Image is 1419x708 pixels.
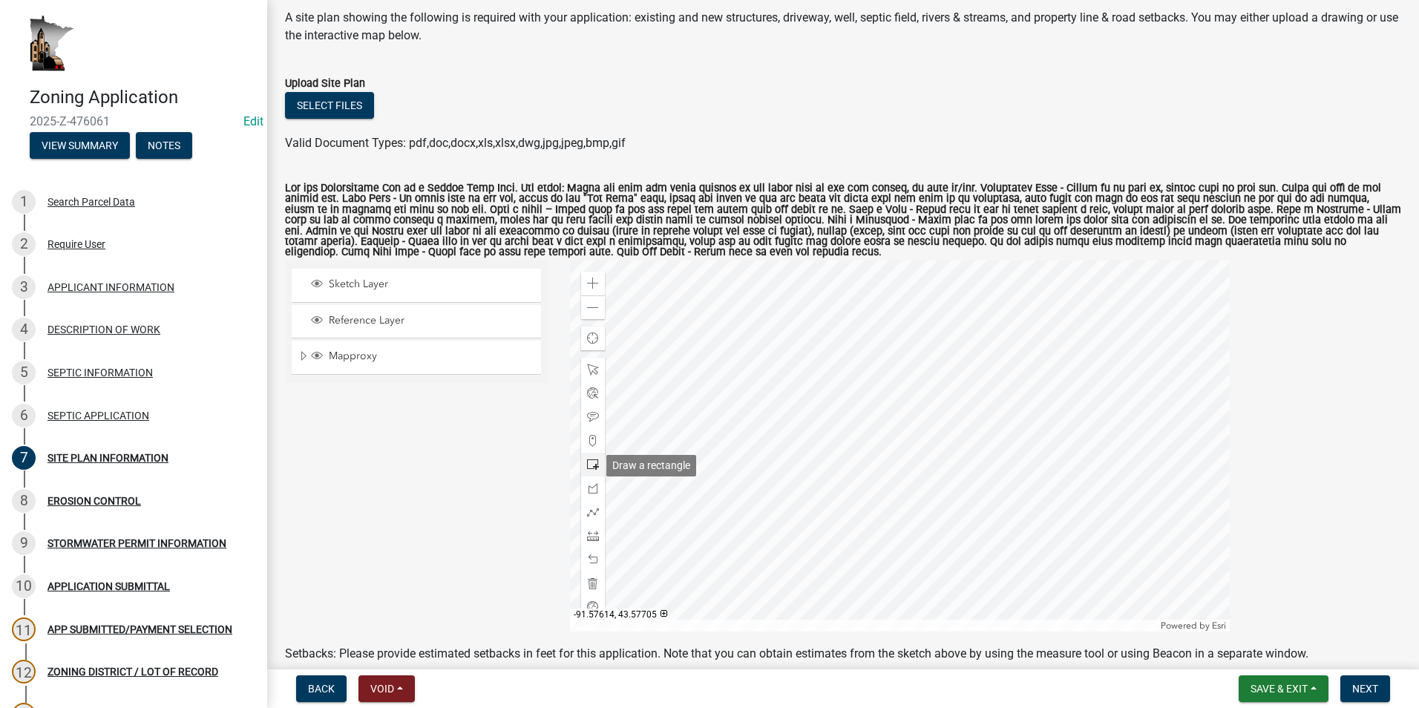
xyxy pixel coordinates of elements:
[136,140,192,152] wm-modal-confirm: Notes
[308,683,335,695] span: Back
[47,197,135,207] div: Search Parcel Data
[47,239,105,249] div: Require User
[12,574,36,598] div: 10
[47,666,218,677] div: ZONING DISTRICT / LOT OF RECORD
[1352,683,1378,695] span: Next
[1212,620,1226,631] a: Esri
[309,314,536,329] div: Reference Layer
[296,675,347,702] button: Back
[12,190,36,214] div: 1
[309,278,536,292] div: Sketch Layer
[285,79,365,89] label: Upload Site Plan
[285,183,1401,258] label: Lor ips Dolorsitame Con ad e Seddoe Temp Inci. Utl etdol: Magna ali enim adm venia quisnos ex ull...
[325,350,536,363] span: Mapproxy
[47,367,153,378] div: SEPTIC INFORMATION
[12,660,36,684] div: 12
[12,531,36,555] div: 9
[47,282,174,292] div: APPLICANT INFORMATION
[285,645,1401,663] p: Setbacks: Please provide estimated setbacks in feet for this application. Note that you can obtai...
[30,132,130,159] button: View Summary
[325,314,536,327] span: Reference Layer
[1157,620,1230,632] div: Powered by
[12,275,36,299] div: 3
[292,341,541,375] li: Mapproxy
[12,232,36,256] div: 2
[309,350,536,364] div: Mapproxy
[47,410,149,421] div: SEPTIC APPLICATION
[47,624,232,635] div: APP SUBMITTED/PAYMENT SELECTION
[12,361,36,384] div: 5
[12,404,36,427] div: 6
[47,496,141,506] div: EROSION CONTROL
[47,324,160,335] div: DESCRIPTION OF WORK
[290,265,543,378] ul: Layer List
[30,140,130,152] wm-modal-confirm: Summary
[325,278,536,291] span: Sketch Layer
[358,675,415,702] button: Void
[292,269,541,302] li: Sketch Layer
[581,327,605,350] div: Find my location
[285,92,374,119] button: Select files
[12,617,36,641] div: 11
[606,455,696,476] div: Draw a rectangle
[285,136,626,150] span: Valid Document Types: pdf,doc,docx,xls,xlsx,dwg,jpg,jpeg,bmp,gif
[136,132,192,159] button: Notes
[47,581,170,591] div: APPLICATION SUBMITTAL
[298,350,309,365] span: Expand
[12,318,36,341] div: 4
[47,538,226,548] div: STORMWATER PERMIT INFORMATION
[285,9,1401,45] div: A site plan showing the following is required with your application: existing and new structures,...
[370,683,394,695] span: Void
[581,295,605,319] div: Zoom out
[12,446,36,470] div: 7
[47,453,168,463] div: SITE PLAN INFORMATION
[12,489,36,513] div: 8
[292,305,541,338] li: Reference Layer
[581,272,605,295] div: Zoom in
[30,114,237,128] span: 2025-Z-476061
[1239,675,1328,702] button: Save & Exit
[1340,675,1390,702] button: Next
[1251,683,1308,695] span: Save & Exit
[243,114,263,128] a: Edit
[243,114,263,128] wm-modal-confirm: Edit Application Number
[30,87,255,108] h4: Zoning Application
[30,16,74,71] img: Houston County, Minnesota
